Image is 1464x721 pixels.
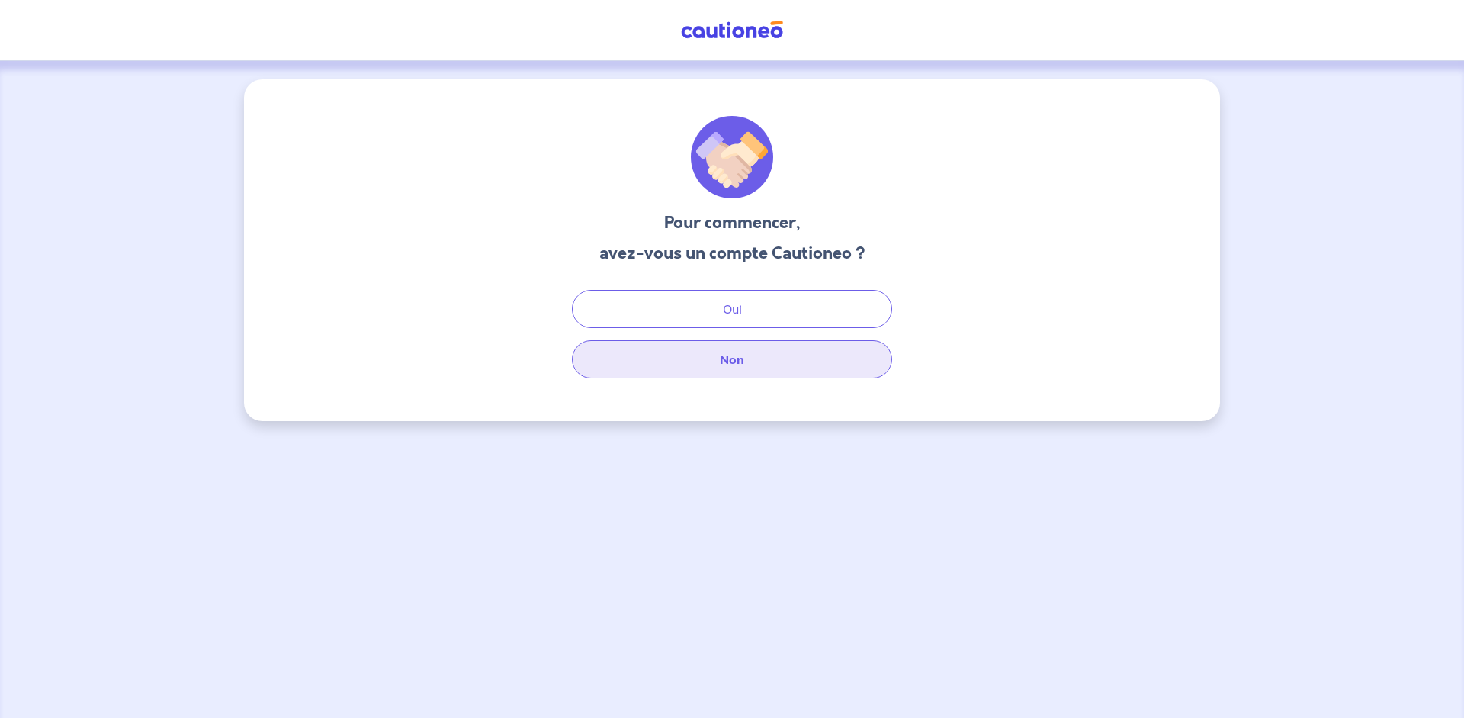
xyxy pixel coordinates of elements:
h3: Pour commencer, [599,211,865,235]
img: illu_welcome.svg [691,116,773,198]
button: Oui [572,290,892,328]
button: Non [572,340,892,378]
h3: avez-vous un compte Cautioneo ? [599,241,865,266]
img: Cautioneo [675,21,789,40]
